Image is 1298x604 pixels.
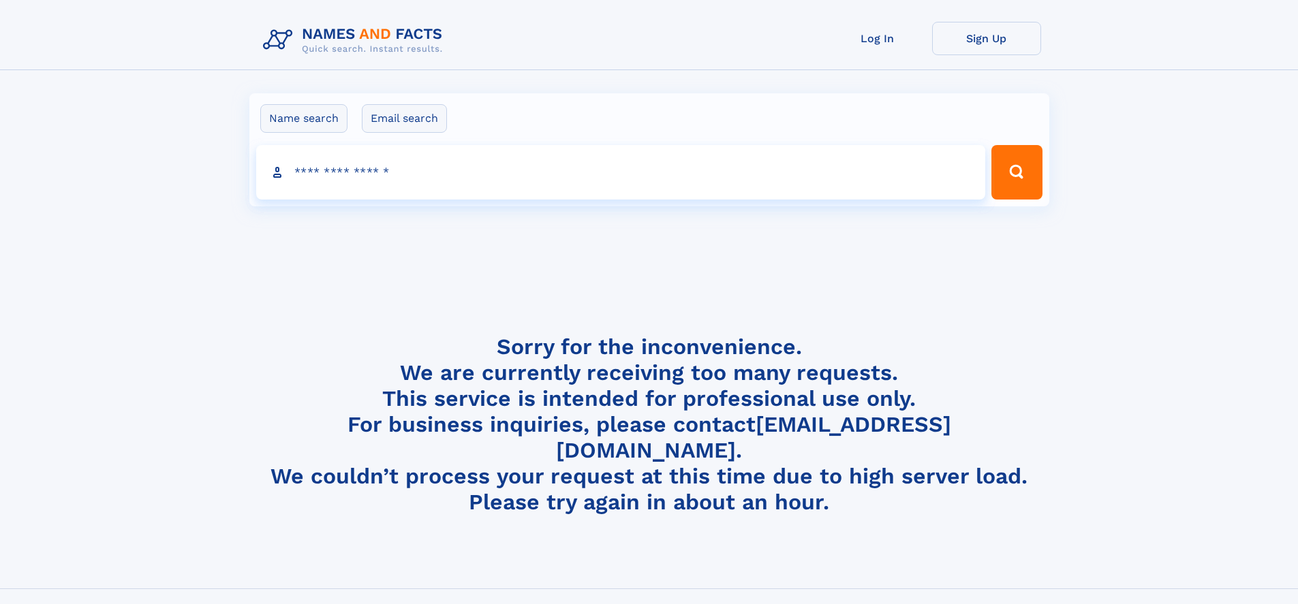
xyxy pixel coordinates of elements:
[258,22,454,59] img: Logo Names and Facts
[256,145,986,200] input: search input
[362,104,447,133] label: Email search
[556,411,951,463] a: [EMAIL_ADDRESS][DOMAIN_NAME]
[260,104,347,133] label: Name search
[991,145,1042,200] button: Search Button
[258,334,1041,515] h4: Sorry for the inconvenience. We are currently receiving too many requests. This service is intend...
[932,22,1041,55] a: Sign Up
[823,22,932,55] a: Log In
